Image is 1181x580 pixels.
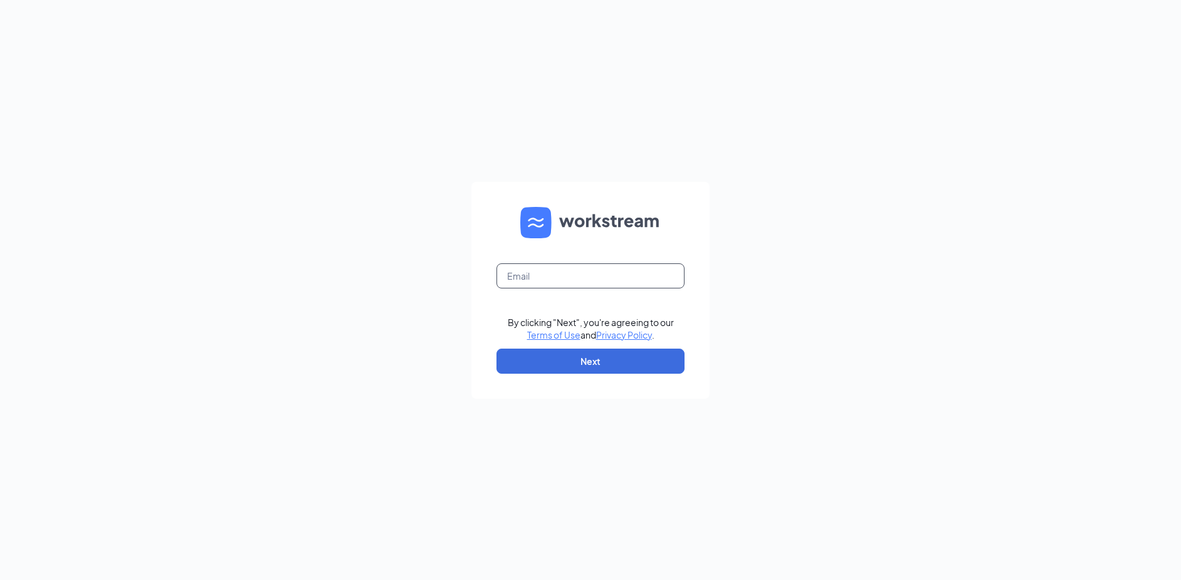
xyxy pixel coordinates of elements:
[596,329,652,340] a: Privacy Policy
[496,349,685,374] button: Next
[527,329,580,340] a: Terms of Use
[496,263,685,288] input: Email
[508,316,674,341] div: By clicking "Next", you're agreeing to our and .
[520,207,661,238] img: WS logo and Workstream text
